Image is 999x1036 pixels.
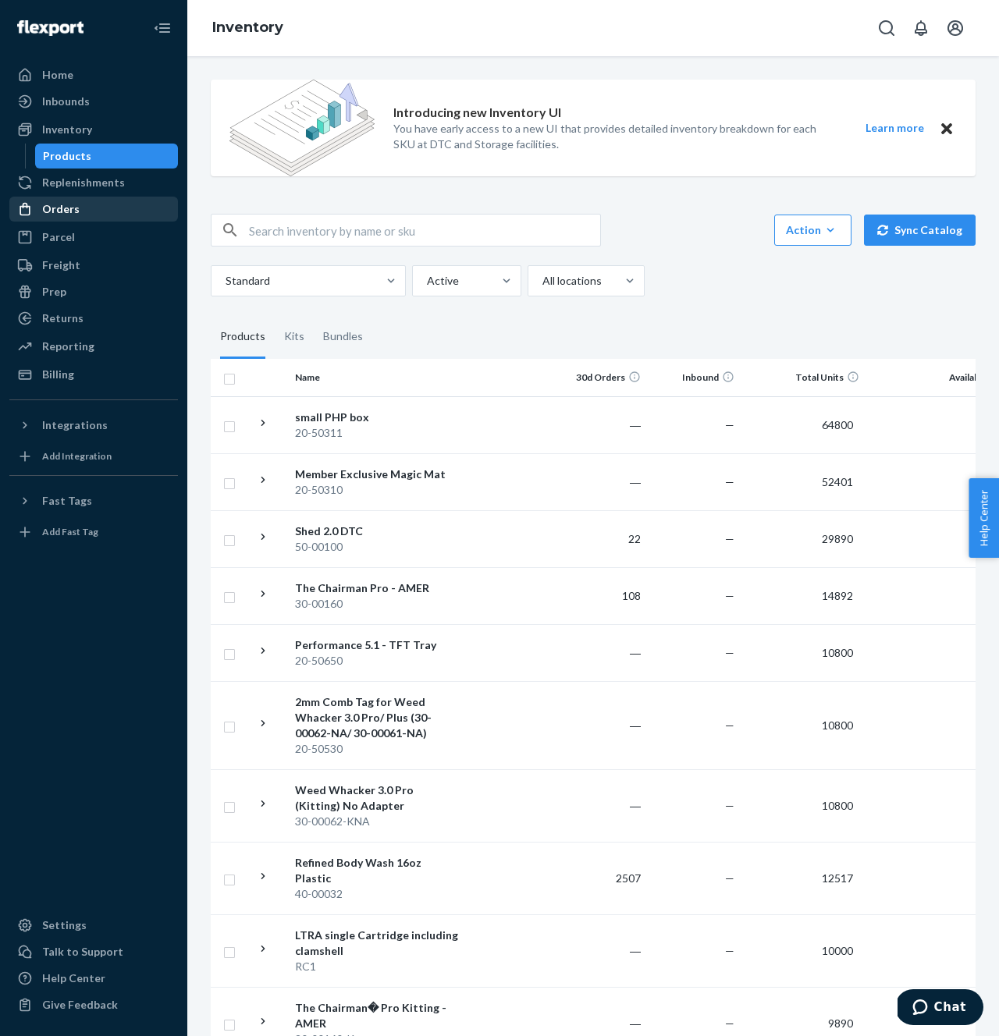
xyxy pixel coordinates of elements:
[43,148,91,164] div: Products
[42,284,66,300] div: Prep
[295,425,458,441] div: 20-50311
[940,12,971,44] button: Open account menu
[541,273,542,289] input: All locations
[864,215,976,246] button: Sync Catalog
[200,5,296,51] ol: breadcrumbs
[855,119,933,138] button: Learn more
[553,567,647,624] td: 108
[42,310,84,326] div: Returns
[295,928,458,959] div: LTRA single Cartridge including clamshell
[725,799,734,812] span: —
[969,478,999,558] button: Help Center
[295,653,458,669] div: 20-50650
[295,539,458,555] div: 50-00100
[9,253,178,278] a: Freight
[9,966,178,991] a: Help Center
[725,646,734,659] span: —
[295,410,458,425] div: small PHP box
[295,782,458,814] div: Weed Whacker 3.0 Pro (Kitting) No Adapter
[295,741,458,757] div: 20-50530
[725,718,734,732] span: —
[725,532,734,545] span: —
[553,681,647,769] td: ―
[9,170,178,195] a: Replenishments
[553,396,647,453] td: ―
[816,646,859,659] span: 10800
[9,89,178,114] a: Inbounds
[9,279,178,304] a: Prep
[816,944,859,957] span: 10000
[725,589,734,602] span: —
[725,871,734,885] span: —
[295,482,458,498] div: 20-50310
[295,467,458,482] div: Member Exclusive Magic Mat
[9,939,178,964] button: Talk to Support
[295,580,458,596] div: The Chairman Pro - AMER
[42,175,125,190] div: Replenishments
[42,339,94,354] div: Reporting
[553,453,647,510] td: ―
[295,1000,458,1031] div: The Chairman� Pro Kitting - AMER
[725,418,734,431] span: —
[647,359,741,396] th: Inbound
[42,122,92,137] div: Inventory
[42,417,108,433] div: Integrations
[9,334,178,359] a: Reporting
[295,694,458,741] div: 2mm Comb Tag for Weed Whacker 3.0 Pro/ Plus (30-00062-NA/ 30-00061-NA)
[284,315,304,359] div: Kits
[17,20,84,36] img: Flexport logo
[42,493,92,509] div: Fast Tags
[295,596,458,612] div: 30-00160
[9,992,178,1017] button: Give Feedback
[42,970,105,986] div: Help Center
[553,914,647,987] td: ―
[42,449,112,463] div: Add Integration
[725,944,734,957] span: —
[816,475,859,488] span: 52401
[220,315,265,359] div: Products
[9,362,178,387] a: Billing
[42,917,87,933] div: Settings
[42,257,80,273] div: Freight
[42,997,118,1013] div: Give Feedback
[35,144,179,169] a: Products
[816,418,859,431] span: 64800
[822,1016,859,1030] span: 9890
[553,510,647,567] td: 22
[42,67,73,83] div: Home
[898,989,983,1028] iframe: Opens a widget where you can chat to one of our agents
[871,12,902,44] button: Open Search Box
[393,104,561,122] p: Introducing new Inventory UI
[741,359,866,396] th: Total Units
[229,80,375,176] img: new-reports-banner-icon.82668bd98b6a51aee86340f2a7b77ae3.png
[816,799,859,812] span: 10800
[816,871,859,885] span: 12517
[905,12,937,44] button: Open notifications
[295,523,458,539] div: Shed 2.0 DTC
[553,624,647,681] td: ―
[323,315,363,359] div: Bundles
[9,413,178,438] button: Integrations
[212,19,283,36] a: Inventory
[816,589,859,602] span: 14892
[425,273,427,289] input: Active
[147,12,178,44] button: Close Navigation
[553,769,647,842] td: ―
[295,814,458,829] div: 30-00062-KNA
[295,637,458,653] div: Performance 5.1 - TFT Tray
[9,117,178,142] a: Inventory
[42,944,123,960] div: Talk to Support
[9,197,178,222] a: Orders
[9,444,178,469] a: Add Integration
[816,532,859,545] span: 29890
[295,959,458,974] div: RC1
[553,359,647,396] th: 30d Orders
[9,62,178,87] a: Home
[9,306,178,331] a: Returns
[224,273,226,289] input: Standard
[393,121,837,152] p: You have early access to a new UI that provides detailed inventory breakdown for each SKU at DTC ...
[937,119,957,138] button: Close
[289,359,464,396] th: Name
